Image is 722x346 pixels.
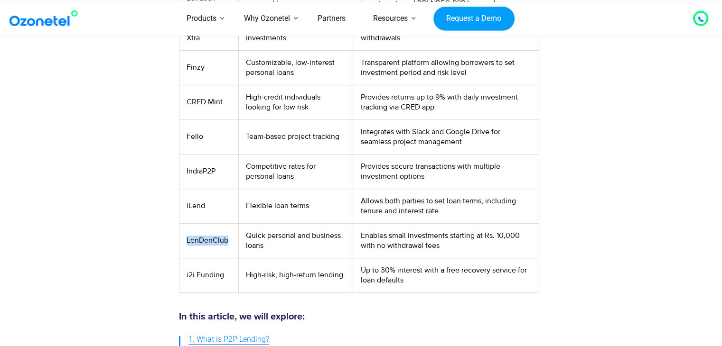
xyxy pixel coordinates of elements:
[433,6,515,31] a: Request a Demo
[239,50,353,85] td: Customizable, low-interest personal loans
[179,50,238,85] td: Finzy
[353,223,539,258] td: Enables small investments starting at Rs. 10,000 with no withdrawal fees
[173,2,230,36] a: Products
[359,2,422,36] a: Resources
[179,312,539,321] h5: In this article, we will explore:
[239,223,353,258] td: Quick personal and business loans
[179,189,238,223] td: iLend
[353,85,539,119] td: Provides returns up to 9% with daily investment tracking via CRED app
[353,119,539,154] td: Integrates with Slack and Google Drive for seamless project management
[353,154,539,189] td: Provides secure transactions with multiple investment options
[179,85,238,119] td: CRED Mint
[239,119,353,154] td: Team-based project tracking
[179,223,238,258] td: LenDenClub
[179,154,238,189] td: IndiaP2P
[353,189,539,223] td: Allows both parties to set loan terms, including tenure and interest rate
[179,119,238,154] td: Fello
[179,258,238,292] td: i2i Funding
[239,85,353,119] td: High-credit individuals looking for low risk
[353,50,539,85] td: Transparent platform allowing borrowers to set investment period and risk level
[304,2,359,36] a: Partners
[239,154,353,189] td: Competitive rates for personal loans
[230,2,304,36] a: Why Ozonetel
[353,258,539,292] td: Up to 30% interest with a free recovery service for loan defaults
[239,189,353,223] td: Flexible loan terms
[239,258,353,292] td: High-risk, high-return lending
